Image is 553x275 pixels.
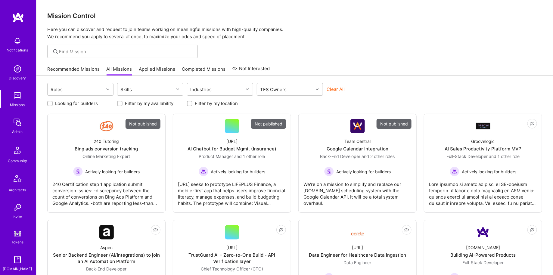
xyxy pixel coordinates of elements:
[344,260,371,265] span: Data Engineer
[404,227,409,232] i: icon EyeClosed
[350,227,365,237] img: Company Logo
[189,85,213,94] div: Industries
[199,167,208,176] img: Actively looking for builders
[466,244,500,251] div: [DOMAIN_NAME]
[327,86,345,92] button: Clear All
[99,119,114,133] img: Company Logo
[99,225,114,239] img: Company Logo
[126,119,160,129] div: Not published
[75,146,138,152] div: Bing ads conversion tracking
[462,168,516,175] span: Actively looking for builders
[188,146,276,152] div: AI Chatbot for Budget Mgmt. (Insurance)
[377,119,412,129] div: Not published
[471,138,495,144] div: Groovelogic
[352,244,363,251] div: [URL]
[178,252,286,264] div: TrustGuard AI – Zero-to-One Build - API Verification layer
[182,66,226,76] a: Completed Missions
[232,65,270,76] a: Not Interested
[178,176,286,206] div: [URL] seeks to prototype LIFEPLUS Finance, a mobile-first app that helps users improve financial ...
[86,266,127,271] span: Back-End Developer
[450,167,459,176] img: Actively looking for builders
[73,167,83,176] img: Actively looking for builders
[362,154,395,159] span: and 2 other roles
[10,102,25,108] div: Missions
[226,244,238,251] div: [URL]
[251,119,286,129] div: Not published
[59,48,193,55] input: Find Mission...
[446,154,488,159] span: Full-Stack Developer
[211,168,265,175] span: Actively looking for builders
[85,168,140,175] span: Actively looking for builders
[235,154,265,159] span: and 1 other role
[153,227,158,232] i: icon EyeClosed
[476,123,490,129] img: Company Logo
[178,119,286,208] a: Not published[URL]AI Chatbot for Budget Mgmt. (Insurance)Product Manager and 1 other roleActively...
[316,88,319,91] i: icon Chevron
[83,154,130,159] span: Online Marketing Expert
[336,168,391,175] span: Actively looking for builders
[106,88,109,91] i: icon Chevron
[226,138,238,144] div: [URL]
[11,254,23,266] img: guide book
[100,244,113,251] div: Aspen
[489,154,520,159] span: and 1 other role
[9,187,26,193] div: Architects
[303,176,412,206] div: We're on a mission to simplify and replace our [DOMAIN_NAME] scheduling system with the Google Ca...
[52,176,160,206] div: 240 Certification step 1 application submit conversion issues: -discrepancy between the count of ...
[11,63,23,75] img: discovery
[429,176,537,206] div: Lore ipsumdo si ametc adipisci el SE-doeiusm temporin ut labor e dolo magnaaliq en A5M venia: qui...
[47,26,542,40] p: Here you can discover and request to join teams working on meaningful missions with high-quality ...
[344,138,371,144] div: Team Central
[429,119,537,208] a: Company LogoGroovelogicAI Sales Productivity Platform MVPFull-Stack Developer and 1 other roleAct...
[107,66,132,76] a: All Missions
[12,12,24,23] img: logo
[462,260,504,265] span: Full-Stack Developer
[450,252,516,258] div: Building AI-Powered Products
[94,138,119,144] div: 240 Tutoring
[199,154,233,159] span: Product Manager
[119,85,134,94] div: Skills
[55,100,98,107] label: Looking for builders
[125,100,173,107] label: Filter by my availability
[47,12,542,20] h3: Mission Control
[327,146,388,152] div: Google Calendar Integration
[52,119,160,208] a: Not publishedCompany Logo240 TutoringBing ads conversion trackingOnline Marketing Expert Actively...
[279,227,284,232] i: icon EyeClosed
[139,66,175,76] a: Applied Missions
[3,266,32,272] div: [DOMAIN_NAME]
[47,66,100,76] a: Recommended Missions
[195,100,238,107] label: Filter by my location
[11,116,23,128] img: admin teamwork
[350,119,365,133] img: Company Logo
[309,252,406,258] div: Data Engineer for Healthcare Data Ingestion
[324,167,334,176] img: Actively looking for builders
[49,85,64,94] div: Roles
[8,158,27,164] div: Community
[246,88,249,91] i: icon Chevron
[530,121,535,126] i: icon EyeClosed
[445,146,521,152] div: AI Sales Productivity Platform MVP
[12,128,23,135] div: Admin
[11,202,23,214] img: Invite
[259,85,288,94] div: TFS Owners
[303,119,412,208] a: Not publishedCompany LogoTeam CentralGoogle Calendar IntegrationBack-End Developer and 2 other ro...
[320,154,361,159] span: Back-End Developer
[11,239,24,245] div: Tokens
[10,143,25,158] img: Community
[530,227,535,232] i: icon EyeClosed
[13,214,22,220] div: Invite
[10,172,25,187] img: Architects
[52,252,160,264] div: Senior Backend Engineer (AI/Integrations) to join an AI Automation Platform
[176,88,179,91] i: icon Chevron
[476,225,490,239] img: Company Logo
[7,47,28,53] div: Notifications
[9,75,26,81] div: Discovery
[11,35,23,47] img: bell
[52,48,59,55] i: icon SearchGrey
[14,231,21,236] img: tokens
[11,90,23,102] img: teamwork
[201,266,263,271] span: Chief Technology Officer (CTO)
